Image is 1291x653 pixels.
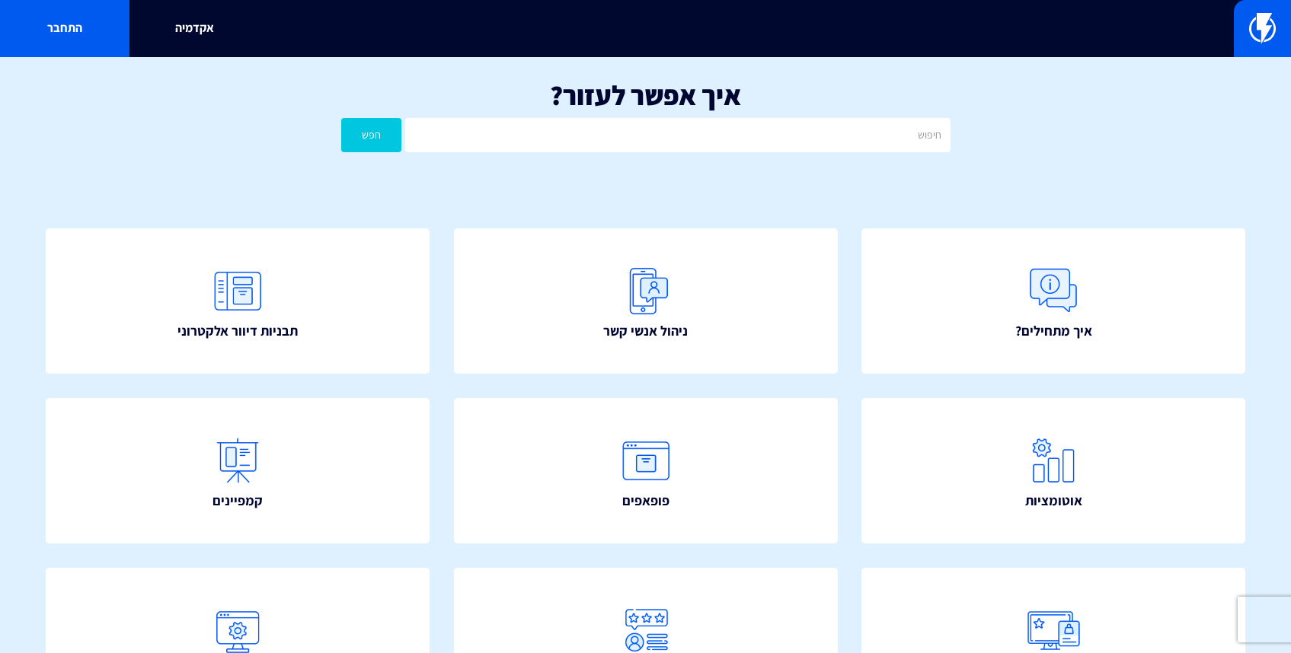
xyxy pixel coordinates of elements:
[603,321,688,341] span: ניהול אנשי קשר
[213,491,263,511] span: קמפיינים
[622,491,669,511] span: פופאפים
[861,398,1245,543] a: אוטומציות
[1015,321,1092,341] span: איך מתחילים?
[454,228,838,374] a: ניהול אנשי קשר
[454,398,838,543] a: פופאפים
[303,11,989,46] input: חיפוש מהיר...
[861,228,1245,374] a: איך מתחילים?
[405,118,950,152] input: חיפוש
[1025,491,1082,511] span: אוטומציות
[46,228,430,374] a: תבניות דיוור אלקטרוני
[341,118,402,152] button: חפש
[177,321,298,341] span: תבניות דיוור אלקטרוני
[23,80,1268,110] h1: איך אפשר לעזור?
[46,398,430,543] a: קמפיינים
